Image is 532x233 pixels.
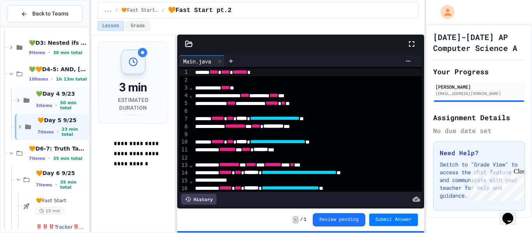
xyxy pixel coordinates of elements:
span: • [55,102,57,109]
div: 4 [179,92,189,100]
span: Fold line [189,84,193,91]
span: 🧡Fast Start [36,198,87,204]
div: 8 [179,123,189,131]
button: Review pending [313,213,365,226]
span: 50 min total [60,100,87,110]
span: • [57,129,58,135]
span: 35 min total [60,180,87,190]
div: 14 [179,169,189,177]
button: Lesson [97,21,124,31]
h2: Assignment Details [433,112,525,123]
div: Chat with us now!Close [3,3,54,49]
div: [PERSON_NAME] [435,83,523,90]
h2: Your Progress [433,66,525,77]
span: 🧡Day 5 9/25 [37,117,87,124]
span: 🧡Day 6 9/25 [36,170,87,177]
div: Main.java [179,57,215,65]
span: • [55,182,57,188]
h1: [DATE]-[DATE] AP Computer Science A [433,32,525,53]
span: 9 items [29,50,45,55]
div: My Account [432,3,456,21]
div: 5 [179,100,189,107]
div: 3 [179,84,189,92]
span: Back to Teams [32,10,69,18]
div: [EMAIL_ADDRESS][DOMAIN_NAME] [435,91,523,96]
span: 7 items [36,182,52,187]
iframe: chat widget [467,168,524,201]
span: 💚D3: Nested ifs 9/23 [29,39,87,46]
button: Back to Teams [7,5,83,22]
span: 23 min total [62,127,87,137]
div: 11 [179,146,189,154]
div: 7 [179,115,189,123]
span: 💚🧡D4-5: AND, [GEOGRAPHIC_DATA], NOT 9/22 [29,66,87,73]
span: 💚Day 4 9/23 [36,90,87,97]
span: Fold line [189,162,193,168]
span: • [48,155,50,161]
button: Submit Answer [369,214,418,226]
div: 10 [179,138,189,146]
span: Fold line [189,178,193,184]
span: - [292,216,298,224]
span: 1h 13m total [56,77,87,82]
div: 6 [179,107,189,115]
span: 3 items [36,103,52,108]
span: ‼️‼️‼️Tracker‼️‼️‼️ [36,224,87,231]
p: Switch to "Grade View" to access the chat feature and communicate with your teacher for help and ... [440,161,518,200]
div: History [181,194,217,205]
span: 🧡Fast Start pt.2 [168,6,232,15]
button: Grade [126,21,150,31]
div: 2 [179,76,189,84]
div: 3 min [108,81,159,95]
div: 16 [179,185,189,193]
span: / [162,7,164,14]
span: 30 min total [53,50,82,55]
span: 🧡Fast Start (10 mins) [121,7,159,14]
span: 15 min [36,207,64,215]
div: 15 [179,177,189,185]
span: • [48,49,50,56]
span: 1 [304,217,307,223]
span: / [115,7,118,14]
span: ... [104,7,113,14]
div: Estimated Duration [108,96,159,112]
span: Submit Answer [375,217,412,223]
span: 7 items [37,130,54,135]
div: 13 [179,161,189,169]
span: 35 min total [53,156,82,161]
div: No due date set [433,126,525,135]
div: 9 [179,131,189,138]
span: Fold line [189,92,193,98]
iframe: chat widget [499,202,524,225]
span: / [300,217,303,223]
div: 12 [179,154,189,162]
span: 🧡D6-7: Truth Tables & Combinatorics, DeMorgan's Law [29,145,87,152]
div: 1 [179,68,189,76]
h3: Need Help? [440,148,518,158]
div: Main.java [179,55,225,67]
span: • [51,76,53,82]
span: 7 items [29,156,45,161]
span: 10 items [29,77,48,82]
